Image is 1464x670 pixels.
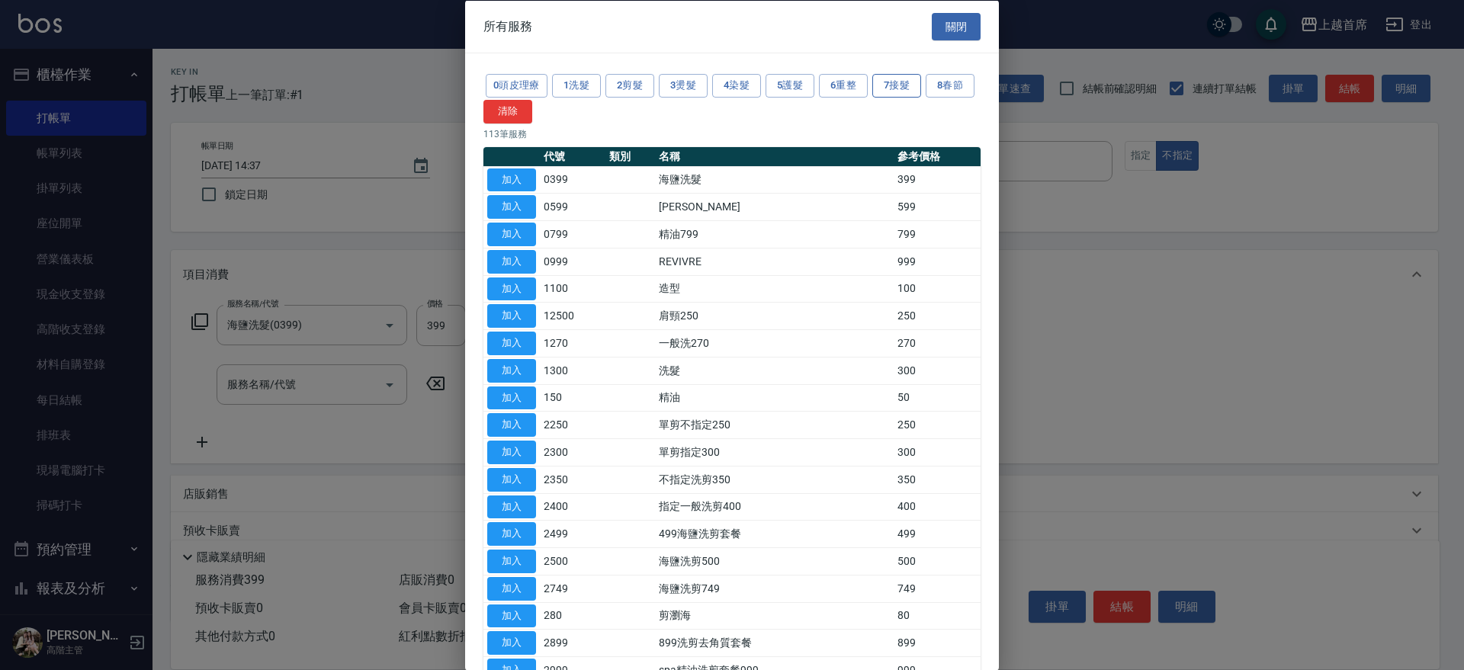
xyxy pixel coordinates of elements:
td: 1100 [540,275,605,303]
td: 400 [894,493,981,521]
td: 50 [894,384,981,412]
button: 2剪髮 [605,74,654,98]
td: 499 [894,520,981,547]
td: 2749 [540,575,605,602]
td: 12500 [540,302,605,329]
th: 代號 [540,146,605,166]
td: 899 [894,629,981,656]
button: 加入 [487,495,536,518]
td: 300 [894,357,981,384]
button: 加入 [487,522,536,546]
button: 加入 [487,358,536,382]
td: 指定一般洗剪400 [655,493,894,521]
td: 2400 [540,493,605,521]
button: 加入 [487,332,536,355]
button: 加入 [487,550,536,573]
button: 0頭皮理療 [486,74,547,98]
td: 499海鹽洗剪套餐 [655,520,894,547]
td: 2499 [540,520,605,547]
td: 1300 [540,357,605,384]
button: 清除 [483,99,532,123]
td: 洗髮 [655,357,894,384]
td: 精油 [655,384,894,412]
td: 海鹽洗剪500 [655,547,894,575]
td: 單剪不指定250 [655,411,894,438]
td: 150 [540,384,605,412]
td: 2300 [540,438,605,466]
td: REVIVRE [655,248,894,275]
button: 加入 [487,413,536,437]
td: 100 [894,275,981,303]
button: 加入 [487,631,536,655]
td: 899洗剪去角質套餐 [655,629,894,656]
button: 4染髮 [712,74,761,98]
td: 1270 [540,329,605,357]
td: 80 [894,602,981,630]
td: [PERSON_NAME] [655,193,894,220]
button: 加入 [487,576,536,600]
td: 599 [894,193,981,220]
button: 關閉 [932,12,981,40]
button: 加入 [487,304,536,328]
td: 0399 [540,166,605,194]
button: 5護髮 [766,74,814,98]
td: 2500 [540,547,605,575]
span: 所有服務 [483,18,532,34]
td: 不指定洗剪350 [655,466,894,493]
th: 類別 [605,146,655,166]
button: 加入 [487,168,536,191]
button: 加入 [487,386,536,409]
td: 399 [894,166,981,194]
button: 加入 [487,223,536,246]
td: 350 [894,466,981,493]
th: 參考價格 [894,146,981,166]
td: 精油799 [655,220,894,248]
button: 8春節 [926,74,974,98]
td: 280 [540,602,605,630]
td: 單剪指定300 [655,438,894,466]
button: 加入 [487,467,536,491]
button: 3燙髮 [659,74,708,98]
td: 999 [894,248,981,275]
button: 加入 [487,195,536,219]
td: 749 [894,575,981,602]
button: 加入 [487,277,536,300]
td: 2250 [540,411,605,438]
td: 造型 [655,275,894,303]
th: 名稱 [655,146,894,166]
button: 1洗髮 [552,74,601,98]
button: 6重整 [819,74,868,98]
td: 250 [894,302,981,329]
td: 2350 [540,466,605,493]
td: 799 [894,220,981,248]
td: 肩頸250 [655,302,894,329]
td: 300 [894,438,981,466]
td: 0799 [540,220,605,248]
td: 海鹽洗髮 [655,166,894,194]
td: 270 [894,329,981,357]
td: 剪瀏海 [655,602,894,630]
button: 加入 [487,249,536,273]
td: 0599 [540,193,605,220]
button: 加入 [487,604,536,627]
td: 250 [894,411,981,438]
button: 7接髮 [872,74,921,98]
td: 500 [894,547,981,575]
button: 加入 [487,441,536,464]
p: 113 筆服務 [483,127,981,140]
td: 一般洗270 [655,329,894,357]
td: 海鹽洗剪749 [655,575,894,602]
td: 0999 [540,248,605,275]
td: 2899 [540,629,605,656]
